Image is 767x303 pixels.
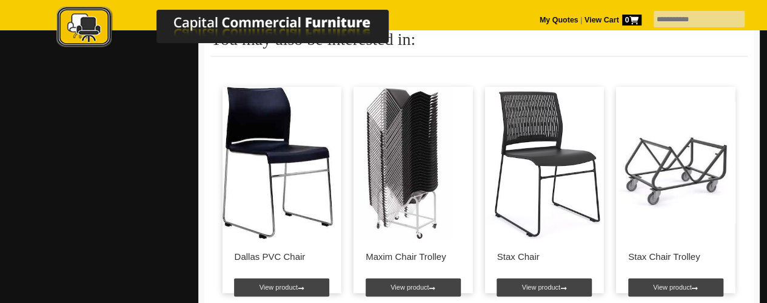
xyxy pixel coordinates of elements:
p: Dallas PVC Chair [235,251,330,263]
a: View product [234,278,329,296]
a: My Quotes [540,16,578,24]
a: Capital Commercial Furniture Logo [23,6,447,54]
img: Capital Commercial Furniture Logo [23,6,447,50]
strong: View Cart [584,16,641,24]
img: Stax Chair Trolley [616,87,735,239]
p: Stax Chair Trolley [628,251,723,263]
img: Maxim Chair Trolley [353,87,452,239]
h2: You may also be interested in: [210,30,748,56]
p: Maxim Chair Trolley [366,251,461,263]
a: View product [628,278,723,296]
span: 0 [622,15,641,26]
a: View product [497,278,592,296]
p: Stax Chair [497,251,592,263]
img: Stax Chair [485,87,603,239]
a: View product [366,278,461,296]
a: View Cart0 [582,16,641,24]
img: Dallas PVC Chair [223,87,333,239]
